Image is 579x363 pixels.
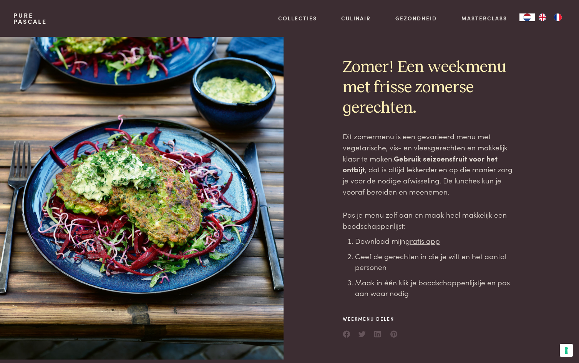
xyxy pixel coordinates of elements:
div: Language [519,13,535,21]
p: Dit zomermenu is een gevarieerd menu met vegetarische, vis- en vleesgerechten en makkelijk klaar ... [343,131,519,197]
a: FR [550,13,566,21]
a: PurePascale [13,12,47,25]
a: gratis app [405,235,440,246]
a: Masterclass [461,14,507,22]
li: Geef de gerechten in die je wilt en het aantal personen [355,251,519,273]
a: Culinair [341,14,371,22]
li: Maak in één klik je boodschappenlijstje en pas aan waar nodig [355,277,519,299]
span: Weekmenu delen [343,315,398,322]
a: NL [519,13,535,21]
ul: Language list [535,13,566,21]
a: Gezondheid [395,14,437,22]
p: Pas je menu zelf aan en maak heel makkelijk een boodschappenlijst: [343,209,519,231]
h2: Zomer! Een weekmenu met frisse zomerse gerechten. [343,57,519,118]
a: EN [535,13,550,21]
aside: Language selected: Nederlands [519,13,566,21]
a: Collecties [278,14,317,22]
li: Download mijn [355,235,519,246]
button: Uw voorkeuren voor toestemming voor trackingtechnologieën [560,344,573,357]
strong: Gebruik seizoensfruit voor het ontbijt [343,153,498,175]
